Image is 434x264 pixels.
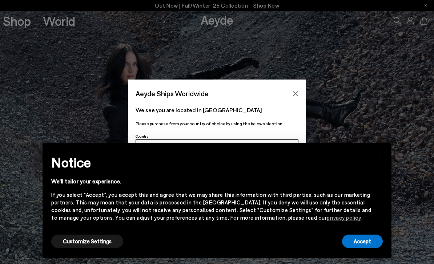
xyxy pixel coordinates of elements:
[51,153,371,172] h2: Notice
[290,88,301,99] button: Close
[342,235,383,248] button: Accept
[51,191,371,222] div: If you select "Accept", you accept this and agree that we may share this information with third p...
[51,178,371,185] div: We'll tailor your experience.
[136,106,298,114] p: We see you are located in [GEOGRAPHIC_DATA]
[371,145,389,163] button: Close this notice
[51,235,123,248] button: Customize Settings
[327,214,361,221] a: privacy policy
[136,134,148,138] span: Country
[136,120,298,127] p: Please purchase from your country of choice by using the below selection:
[136,87,209,100] span: Aeyde Ships Worldwide
[377,149,382,159] span: ×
